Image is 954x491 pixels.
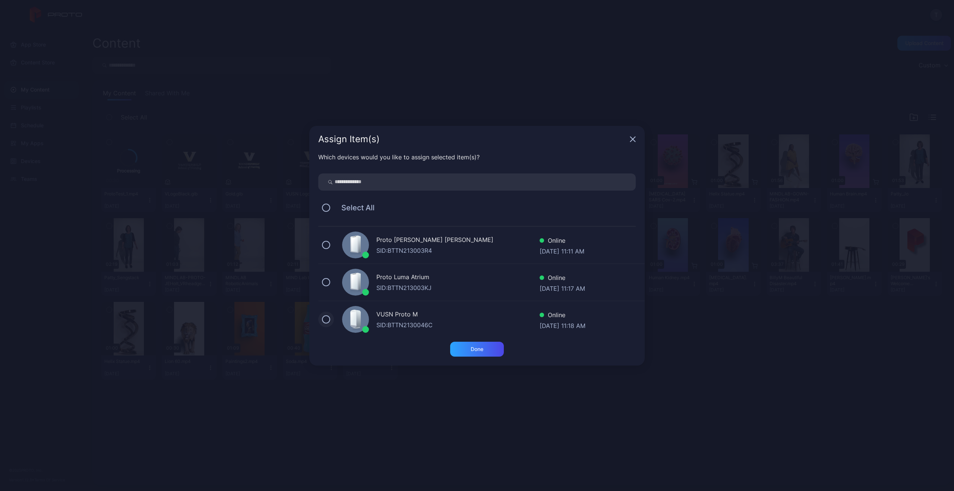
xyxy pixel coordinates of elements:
div: [DATE] 11:17 AM [540,284,585,291]
span: Select All [334,203,375,212]
div: SID: BTTN2130046C [376,321,540,329]
div: Online [540,273,585,284]
div: Done [471,346,483,352]
div: Which devices would you like to assign selected item(s)? [318,153,636,162]
div: [DATE] 11:18 AM [540,321,585,329]
div: Assign Item(s) [318,135,627,144]
div: Online [540,310,585,321]
div: VUSN Proto M [376,310,540,321]
div: Proto [PERSON_NAME] [PERSON_NAME] [376,235,540,246]
div: SID: BTTN213003R4 [376,246,540,255]
div: [DATE] 11:11 AM [540,247,584,254]
div: Online [540,236,584,247]
div: SID: BTTN213003KJ [376,283,540,292]
button: Done [450,342,504,357]
div: Proto Luma Atrium [376,272,540,283]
